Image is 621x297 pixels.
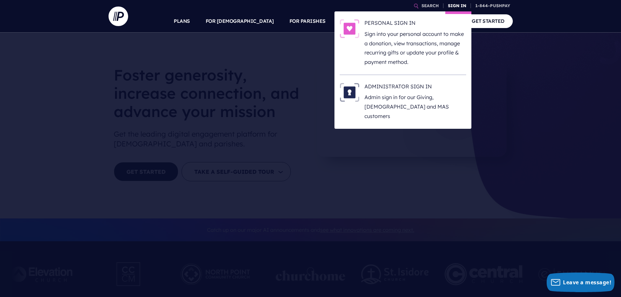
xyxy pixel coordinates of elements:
a: PLANS [174,10,190,33]
a: SOLUTIONS [341,10,370,33]
img: PERSONAL SIGN IN - Illustration [340,19,359,38]
a: FOR [DEMOGRAPHIC_DATA] [206,10,274,33]
h6: PERSONAL SIGN IN [364,19,466,29]
a: COMPANY [424,10,448,33]
img: ADMINISTRATOR SIGN IN - Illustration [340,83,359,102]
p: Admin sign in for our Giving, [DEMOGRAPHIC_DATA] and MAS customers [364,93,466,121]
a: FOR PARISHES [289,10,326,33]
p: Sign into your personal account to make a donation, view transactions, manage recurring gifts or ... [364,29,466,67]
a: GET STARTED [464,14,513,28]
a: EXPLORE [386,10,408,33]
h6: ADMINISTRATOR SIGN IN [364,83,466,93]
span: Leave a message! [563,279,611,286]
a: ADMINISTRATOR SIGN IN - Illustration ADMINISTRATOR SIGN IN Admin sign in for our Giving, [DEMOGRA... [340,83,466,121]
button: Leave a message! [547,273,614,292]
a: PERSONAL SIGN IN - Illustration PERSONAL SIGN IN Sign into your personal account to make a donati... [340,19,466,67]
